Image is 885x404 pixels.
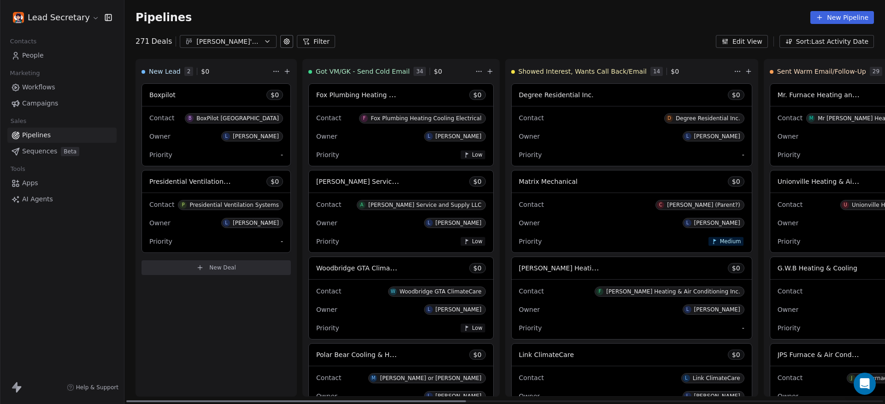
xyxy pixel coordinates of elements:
[473,90,482,100] span: $ 0
[519,392,540,400] span: Owner
[519,133,540,140] span: Owner
[606,288,740,295] div: [PERSON_NAME] Heating & Air Conditioning Inc.
[225,219,228,227] div: L
[519,67,647,76] span: Showed Interest, Wants Call Back/Email
[316,392,337,400] span: Owner
[271,90,279,100] span: $ 0
[7,48,117,63] a: People
[519,178,578,185] span: Matrix Mechanical
[428,306,431,313] div: L
[519,306,540,313] span: Owner
[473,177,482,186] span: $ 0
[472,151,483,158] span: Low
[142,59,271,83] div: New Lead2$0
[511,170,752,253] div: Matrix Mechanical$0ContactC[PERSON_NAME] (Parent?)OwnerL[PERSON_NAME]PriorityMedium
[659,201,662,209] div: C
[316,151,339,158] span: Priority
[693,375,740,381] div: Link ClimateCare
[732,90,740,100] span: $ 0
[11,10,98,25] button: Lead Secretary
[297,35,335,48] button: Filter
[519,114,544,122] span: Contact
[671,67,679,76] span: $ 0
[779,35,874,48] button: Sort: Last Activity Date
[308,170,494,253] div: [PERSON_NAME] Service and Supply LLC$0ContactA[PERSON_NAME] Service and Supply LLCOwnerL[PERSON_N...
[7,176,117,191] a: Apps
[371,115,481,122] div: Fox Plumbing Heating Cooling Electrical
[7,128,117,143] a: Pipelines
[360,201,364,209] div: A
[778,133,799,140] span: Owner
[810,11,874,24] button: New Pipeline
[196,115,279,122] div: BoxPilot [GEOGRAPHIC_DATA]
[7,96,117,111] a: Campaigns
[316,374,341,381] span: Contact
[778,287,802,295] span: Contact
[851,375,852,382] div: J
[716,35,768,48] button: Edit View
[519,351,574,358] span: Link ClimateCare
[778,306,799,313] span: Owner
[316,90,445,99] span: Fox Plumbing Heating Cooling Electrical
[694,306,740,313] div: [PERSON_NAME]
[778,219,799,227] span: Owner
[436,220,482,226] div: [PERSON_NAME]
[316,201,341,208] span: Contact
[281,237,283,246] span: -
[473,263,482,273] span: $ 0
[149,133,171,140] span: Owner
[6,35,41,48] span: Contacts
[694,133,740,140] div: [PERSON_NAME]
[778,264,857,272] span: G.W.B Heating & Cooling
[281,150,283,159] span: -
[189,115,192,122] div: B
[391,288,395,295] div: W
[184,67,194,76] span: 2
[233,133,279,140] div: [PERSON_NAME]
[413,67,426,76] span: 34
[22,178,38,188] span: Apps
[136,36,172,47] div: 271
[76,384,118,391] span: Help & Support
[149,238,172,245] span: Priority
[7,144,117,159] a: SequencesBeta
[436,306,482,313] div: [PERSON_NAME]
[519,287,544,295] span: Contact
[519,263,674,272] span: [PERSON_NAME] Heating & Air Conditioning Inc.
[732,263,740,273] span: $ 0
[511,83,752,166] div: Degree Residential Inc.$0ContactDDegree Residential Inc.OwnerL[PERSON_NAME]Priority-
[519,201,544,208] span: Contact
[6,114,30,128] span: Sales
[182,201,184,209] div: P
[742,150,744,159] span: -
[7,192,117,207] a: AI Agents
[308,59,473,83] div: Got VM/GK - Send Cold Email34$0
[694,220,740,226] div: [PERSON_NAME]
[676,115,740,122] div: Degree Residential Inc.
[7,80,117,95] a: Workflows
[844,201,847,209] div: U
[667,115,671,122] div: D
[778,392,799,400] span: Owner
[316,133,337,140] span: Owner
[870,67,882,76] span: 29
[67,384,118,391] a: Help & Support
[149,114,174,122] span: Contact
[809,115,814,122] div: M
[472,238,483,245] span: Low
[22,51,44,60] span: People
[436,133,482,140] div: [PERSON_NAME]
[720,238,741,245] span: Medium
[209,264,236,271] span: New Deal
[380,375,481,381] div: [PERSON_NAME] or [PERSON_NAME]
[22,146,57,156] span: Sequences
[400,288,482,295] div: Woodbridge GTA ClimateCare
[473,350,482,359] span: $ 0
[316,177,448,186] span: [PERSON_NAME] Service and Supply LLC
[316,324,339,332] span: Priority
[22,82,55,92] span: Workflows
[316,306,337,313] span: Owner
[61,147,79,156] span: Beta
[519,151,542,158] span: Priority
[6,66,44,80] span: Marketing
